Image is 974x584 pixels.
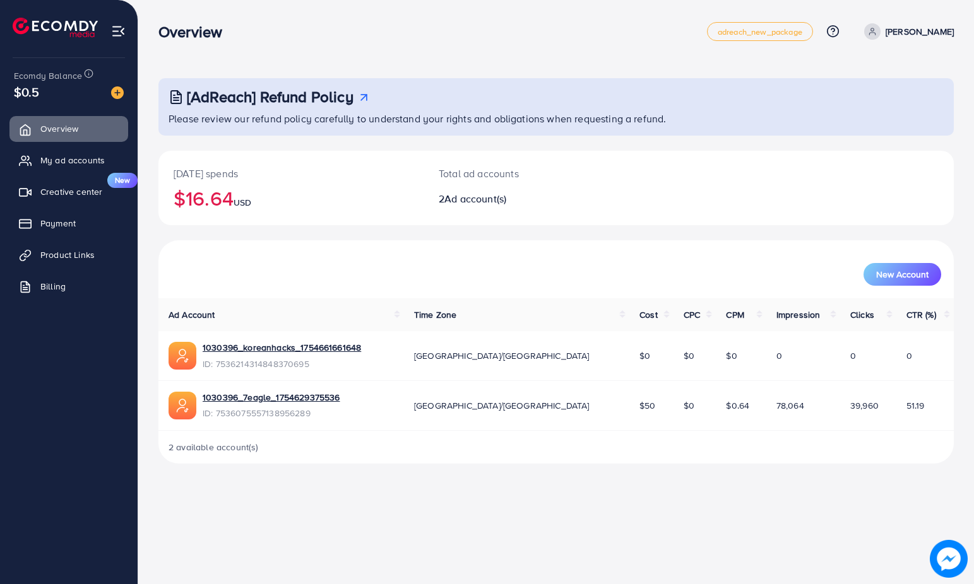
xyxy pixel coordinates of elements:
span: adreach_new_package [718,28,802,36]
span: 0 [776,349,782,362]
h3: Overview [158,23,232,41]
p: [PERSON_NAME] [886,24,954,39]
span: CTR (%) [906,308,936,321]
a: 1030396_7eagle_1754629375536 [203,391,340,404]
span: USD [234,196,251,209]
a: adreach_new_package [707,22,813,41]
p: [DATE] spends [174,166,408,181]
span: 39,960 [850,399,879,412]
span: Ad account(s) [444,192,506,206]
span: $50 [639,399,655,412]
span: Payment [40,217,76,230]
h2: $16.64 [174,186,408,210]
span: ID: 7536075557138956289 [203,407,340,419]
span: Overview [40,122,78,135]
span: Time Zone [414,308,456,321]
a: Billing [9,274,128,299]
span: CPC [684,308,700,321]
h3: [AdReach] Refund Policy [187,88,353,106]
span: 78,064 [776,399,804,412]
span: $0 [726,349,737,362]
p: Total ad accounts [439,166,607,181]
img: image [930,540,968,578]
img: logo [13,18,98,37]
a: Payment [9,211,128,236]
span: CPM [726,308,744,321]
span: $0 [639,349,650,362]
h2: 2 [439,193,607,205]
span: $0.64 [726,399,749,412]
img: ic-ads-acc.e4c84228.svg [169,342,196,370]
p: Please review our refund policy carefully to understand your rights and obligations when requesti... [169,111,946,126]
span: Ecomdy Balance [14,69,82,82]
img: ic-ads-acc.e4c84228.svg [169,392,196,419]
a: My ad accounts [9,148,128,173]
span: Billing [40,280,66,293]
span: 0 [850,349,856,362]
a: [PERSON_NAME] [859,23,954,40]
span: [GEOGRAPHIC_DATA]/[GEOGRAPHIC_DATA] [414,349,590,362]
span: $0 [684,399,694,412]
span: 0 [906,349,912,362]
span: ID: 7536214314848370695 [203,358,361,370]
a: Product Links [9,242,128,267]
a: Overview [9,116,128,141]
span: New [107,173,138,188]
a: 1030396_koreanhacks_1754661661648 [203,341,361,354]
span: Product Links [40,248,95,261]
span: Clicks [850,308,874,321]
span: Ad Account [169,308,215,321]
span: $0 [684,349,694,362]
span: Cost [639,308,658,321]
button: New Account [864,263,941,286]
span: Impression [776,308,821,321]
span: New Account [876,270,929,279]
img: image [111,86,124,99]
span: 51.19 [906,399,925,412]
span: My ad accounts [40,154,105,166]
span: [GEOGRAPHIC_DATA]/[GEOGRAPHIC_DATA] [414,399,590,412]
span: $0.5 [14,83,40,101]
a: Creative centerNew [9,179,128,204]
img: menu [111,24,126,38]
span: 2 available account(s) [169,441,259,453]
span: Creative center [40,185,102,198]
